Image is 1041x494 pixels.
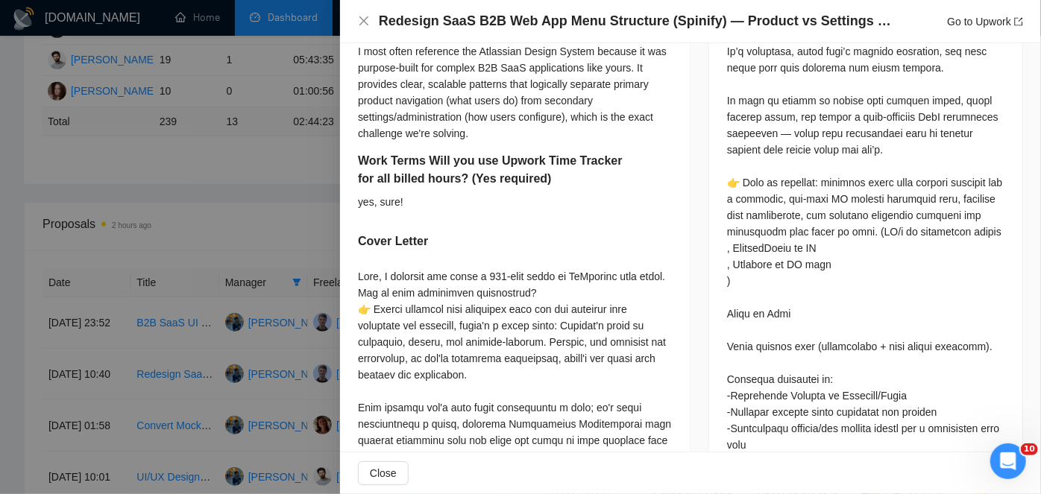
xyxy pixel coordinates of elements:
a: Go to Upworkexport [947,16,1023,28]
span: 10 [1021,443,1038,455]
iframe: Intercom live chat [990,443,1026,479]
span: close [358,15,370,27]
button: Close [358,15,370,28]
h5: Work Terms Will you use Upwork Time Tracker for all billed hours? (Yes required) [358,152,625,188]
h5: Cover Letter [358,232,428,250]
div: I most often reference the Atlassian Design System because it was purpose-built for complex B2B S... [358,43,672,142]
button: Close [358,461,409,485]
span: Close [370,465,397,481]
span: export [1014,17,1023,26]
div: yes, sure! [358,194,672,210]
h4: Redesign SaaS B2B Web App Menu Structure (Spinify) — Product vs Settings Separation [379,12,893,31]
